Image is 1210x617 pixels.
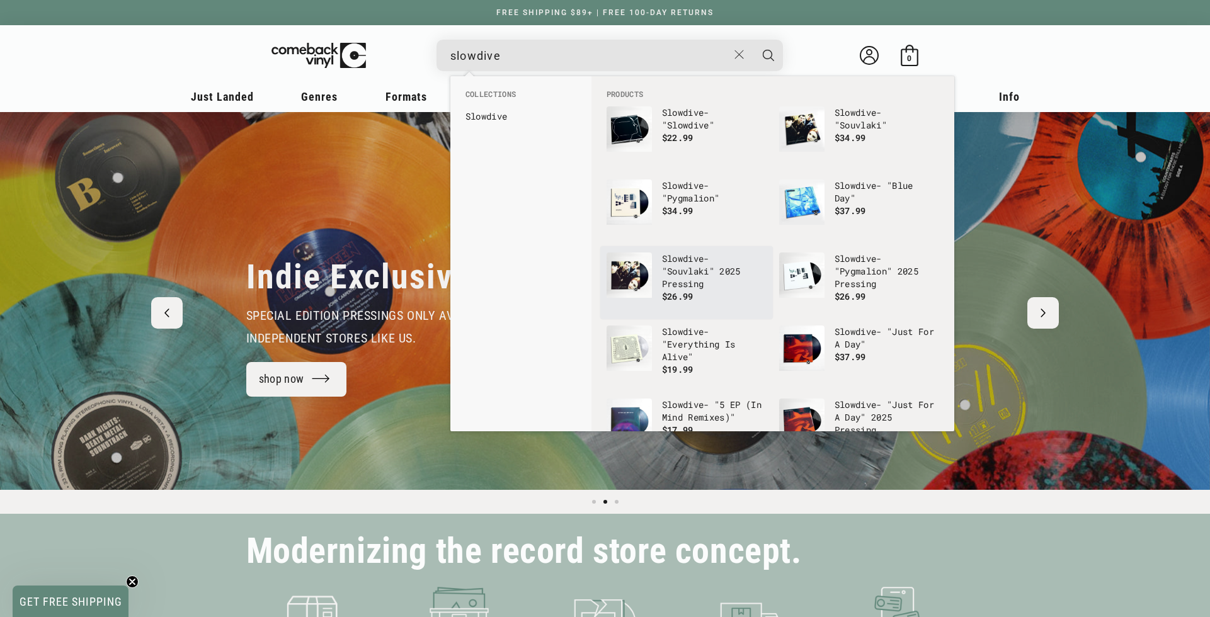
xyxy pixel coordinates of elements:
span: $34.99 [835,132,866,144]
h2: Modernizing the record store concept. [246,536,802,566]
img: Slowdive - "Souvlaki" 2025 Pressing [607,252,652,298]
span: Formats [385,90,427,103]
a: Slowdive [465,110,576,123]
img: Slowdive - "Souvlaki" [779,106,825,152]
img: Slowdive - "Pygmalion" [607,179,652,225]
b: Slowdive [667,119,709,131]
img: Slowdive - "Just For A Day" [779,325,825,371]
a: Slowdive - "Souvlaki" Slowdive- "Souvlaki" $34.99 [779,106,939,167]
img: Slowdive - "Blue Day" [779,179,825,225]
b: Slowdive [835,399,877,410]
div: Search [437,40,783,71]
p: - "Just For A Day" 2025 Pressing [835,399,939,436]
img: Slowdive - "Just For A Day" 2025 Pressing [779,399,825,444]
span: 0 [907,54,911,63]
button: Close [728,41,751,69]
span: Just Landed [191,90,254,103]
b: Slowdive [662,106,704,118]
p: - "Souvlaki" [835,106,939,132]
li: products: Slowdive - "Pygmalion" [600,173,773,246]
img: Slowdive - "Everything Is Alive" [607,325,652,371]
p: - "Pygmalion" 2025 Pressing [835,252,939,290]
b: Slowdive [662,252,704,264]
b: Slowdive [835,106,877,118]
span: Genres [301,90,338,103]
div: Products [591,76,954,431]
span: $17.99 [662,424,693,436]
li: Collections [459,89,583,106]
span: $37.99 [835,205,866,217]
img: Slowdive - "Pygmalion" 2025 Pressing [779,252,825,298]
p: - "Blue Day" [835,179,939,205]
a: Slowdive - "Just For A Day" Slowdive- "Just For A Day" $37.99 [779,325,939,386]
p: - "Souvlaki" 2025 Pressing [662,252,767,290]
li: products: Slowdive - "Blue Day" [773,173,945,246]
span: special edition pressings only available from independent stores like us. [246,308,535,346]
button: Load slide 2 of 3 [600,496,611,507]
a: Slowdive - "Just For A Day" 2025 Pressing Slowdive- "Just For A Day" 2025 Pressing [779,399,939,459]
button: Previous slide [151,297,183,329]
span: $26.99 [835,290,866,302]
button: Close teaser [126,575,139,588]
a: Slowdive - "Slowdive" Slowdive- "Slowdive" $22.99 [607,106,767,167]
div: GET FREE SHIPPINGClose teaser [13,586,128,617]
a: shop now [246,362,347,397]
button: Next slide [1027,297,1059,329]
a: Slowdive - "Pygmalion" Slowdive- "Pygmalion" $34.99 [607,179,767,240]
li: products: Slowdive - "Pygmalion" 2025 Pressing [773,246,945,319]
b: Slowdive [465,110,508,122]
h2: Indie Exclusives [246,256,488,298]
div: Collections [450,76,591,133]
button: Search [753,40,784,71]
img: Slowdive - "Slowdive" [607,106,652,152]
span: $26.99 [662,290,693,302]
b: Slowdive [835,179,877,191]
a: Slowdive - "Everything Is Alive" Slowdive- "Everything Is Alive" $19.99 [607,325,767,386]
b: Slowdive [835,325,877,337]
img: Slowdive - "5 EP (In Mind Remixes)" [607,399,652,444]
p: - "5 EP (In Mind Remixes)" [662,399,767,424]
p: - "Everything Is Alive" [662,325,767,363]
p: - " " [662,106,767,132]
b: Slowdive [662,399,704,410]
button: Load slide 1 of 3 [588,496,600,507]
span: Info [999,90,1020,103]
a: Slowdive - "5 EP (In Mind Remixes)" Slowdive- "5 EP (In Mind Remixes)" $17.99 [607,399,767,459]
li: products: Slowdive - "Just For A Day" [773,319,945,392]
li: products: Slowdive - "5 EP (In Mind Remixes)" [600,392,773,465]
li: Products [600,89,945,100]
p: - "Pygmalion" [662,179,767,205]
input: When autocomplete results are available use up and down arrows to review and enter to select [450,43,728,69]
li: products: Slowdive - "Slowdive" [600,100,773,173]
b: Slowdive [662,179,704,191]
a: Slowdive - "Souvlaki" 2025 Pressing Slowdive- "Souvlaki" 2025 Pressing $26.99 [607,252,767,313]
span: $37.99 [835,351,866,363]
li: products: Slowdive - "Souvlaki" [773,100,945,173]
li: products: Slowdive - "Just For A Day" 2025 Pressing [773,392,945,465]
b: Slowdive [835,252,877,264]
span: GET FREE SHIPPING [20,595,122,608]
button: Load slide 3 of 3 [611,496,622,507]
span: $22.99 [662,132,693,144]
a: Slowdive - "Blue Day" Slowdive- "Blue Day" $37.99 [779,179,939,240]
span: $19.99 [662,363,693,375]
li: collections: Slowdive [459,106,583,127]
p: - "Just For A Day" [835,325,939,351]
li: products: Slowdive - "Souvlaki" 2025 Pressing [600,246,773,319]
span: $34.99 [662,205,693,217]
b: Slowdive [662,325,704,337]
li: products: Slowdive - "Everything Is Alive" [600,319,773,392]
a: Slowdive - "Pygmalion" 2025 Pressing Slowdive- "Pygmalion" 2025 Pressing $26.99 [779,252,939,313]
a: FREE SHIPPING $89+ | FREE 100-DAY RETURNS [484,8,726,17]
